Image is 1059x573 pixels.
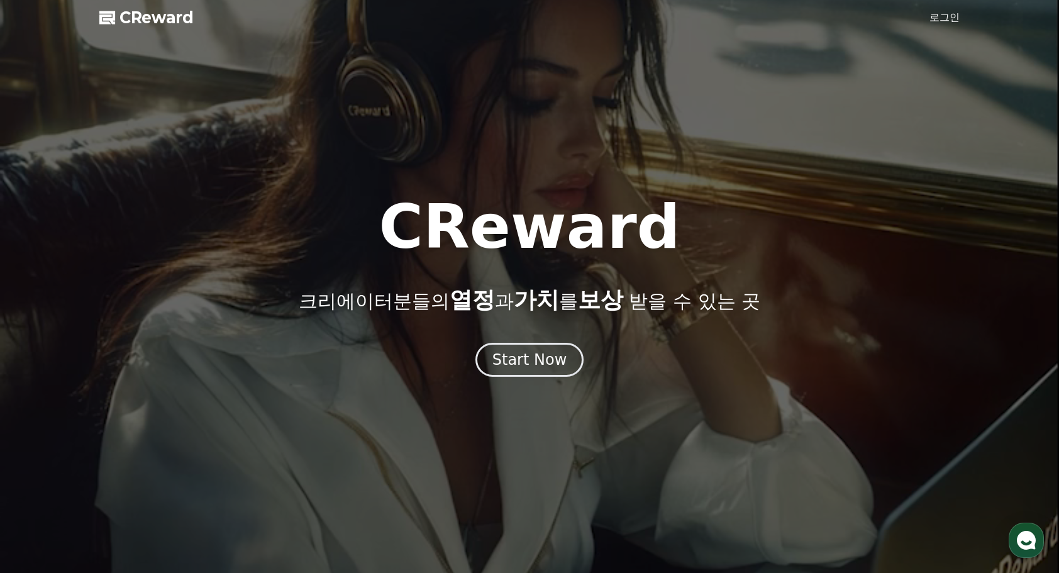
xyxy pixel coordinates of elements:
[492,350,567,370] div: Start Now
[379,197,680,257] h1: CReward
[475,355,584,367] a: Start Now
[929,10,960,25] a: 로그인
[514,287,559,313] span: 가치
[299,287,760,313] p: 크리에이터분들의 과 를 받을 수 있는 곳
[578,287,623,313] span: 보상
[99,8,194,28] a: CReward
[119,8,194,28] span: CReward
[450,287,495,313] span: 열정
[475,343,584,377] button: Start Now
